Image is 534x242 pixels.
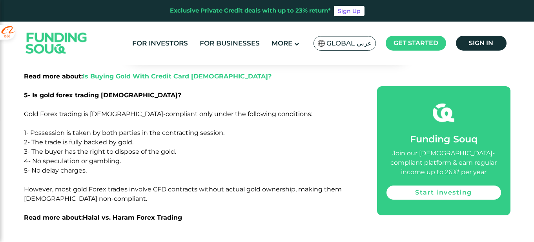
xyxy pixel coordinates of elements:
[24,214,182,221] strong: Read more about:
[410,133,478,145] span: Funding Souq
[334,6,365,16] a: Sign Up
[24,157,121,165] span: 4- No speculation or gambling.
[386,149,501,177] div: Join our [DEMOGRAPHIC_DATA]-compliant platform & earn regular income up to 26%* per year
[170,6,331,15] div: Exclusive Private Credit deals with up to 23% return*
[469,39,493,47] span: Sign in
[24,91,181,99] span: 5- Is gold forex trading [DEMOGRAPHIC_DATA]?
[394,39,438,47] span: Get started
[24,129,224,136] span: 1- Possession is taken by both parties in the contracting session.
[24,138,133,146] span: 2- The trade is fully backed by gold.
[24,186,342,221] span: However, most gold Forex trades involve CFD contracts without actual gold ownership, making them ...
[24,73,272,80] strong: Read more about:
[198,37,262,50] a: For Businesses
[24,148,176,155] span: 3- The buyer has the right to dispose of the gold.
[433,102,454,124] img: fsicon
[83,73,272,80] a: Is Buying Gold With Credit Card [DEMOGRAPHIC_DATA]?
[456,36,507,51] a: Sign in
[83,214,182,221] a: Halal vs. Haram Forex Trading
[24,167,87,174] span: 5- No delay charges.
[272,39,292,47] span: More
[18,24,95,63] img: Logo
[386,186,501,200] a: Start investing
[130,37,190,50] a: For Investors
[326,39,372,48] span: Global عربي
[318,40,325,47] img: SA Flag
[24,110,312,118] span: Gold Forex trading is [DEMOGRAPHIC_DATA]-compliant only under the following conditions:
[24,44,347,80] span: No, it is not allowed to buy gold now and pay later in [DEMOGRAPHIC_DATA]. Because gold is the ri...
